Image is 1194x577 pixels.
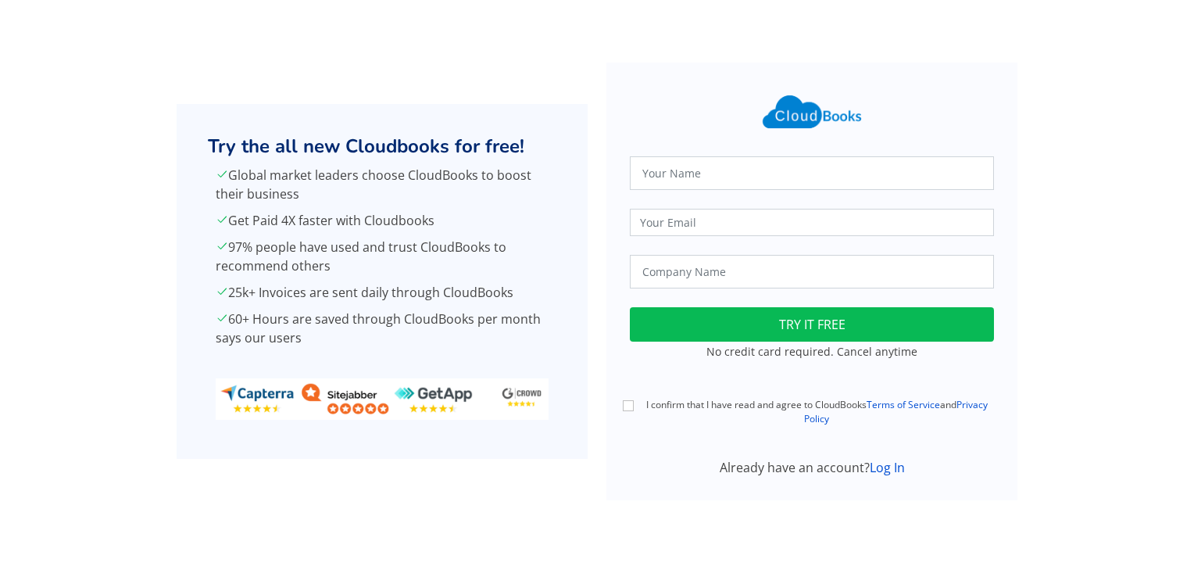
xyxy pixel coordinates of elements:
[216,166,549,203] p: Global market leaders choose CloudBooks to boost their business
[630,209,994,236] input: Your Email
[216,310,549,347] p: 60+ Hours are saved through CloudBooks per month says our users
[216,283,549,302] p: 25k+ Invoices are sent daily through CloudBooks
[216,211,549,230] p: Get Paid 4X faster with Cloudbooks
[706,344,917,359] small: No credit card required. Cancel anytime
[753,86,870,138] img: Cloudbooks Logo
[620,458,1003,477] div: Already have an account?
[870,459,905,476] a: Log In
[216,238,549,275] p: 97% people have used and trust CloudBooks to recommend others
[630,255,994,288] input: Company Name
[208,135,556,158] h2: Try the all new Cloudbooks for free!
[867,398,940,411] a: Terms of Service
[216,378,549,420] img: ratings_banner.png
[630,156,994,190] input: Your Name
[639,398,994,426] label: I confirm that I have read and agree to CloudBooks and
[804,398,988,425] a: Privacy Policy
[630,307,994,342] button: TRY IT FREE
